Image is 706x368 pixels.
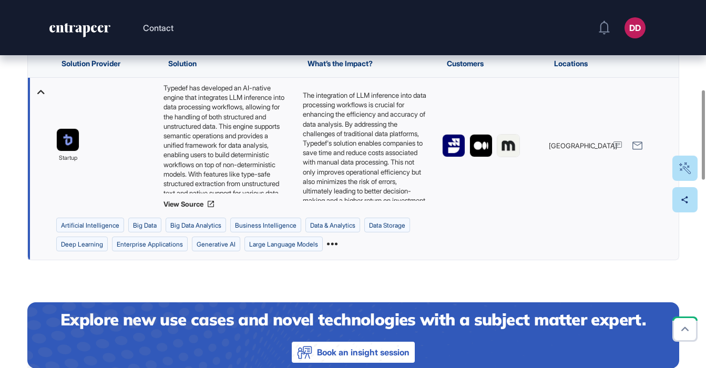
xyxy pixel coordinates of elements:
span: Book an insight session [317,345,410,360]
img: image [469,135,492,157]
a: image [442,134,465,157]
button: Book an insight session [292,342,415,363]
img: image [442,135,464,157]
span: Solution [168,59,197,68]
li: big data [128,218,161,232]
div: Typedef has developed an AI-native engine that integrates LLM inference into data processing work... [163,83,292,193]
a: entrapeer-logo [48,23,111,41]
li: Large Language Models [244,237,323,251]
li: data storage [364,218,410,232]
span: [GEOGRAPHIC_DATA] [549,141,617,150]
li: Generative AI [192,237,240,251]
p: The integration of LLM inference into data processing workflows is crucial for enhancing the effi... [302,90,426,224]
a: image [56,128,79,151]
span: What’s the Impact? [308,59,373,68]
a: image [496,134,519,157]
img: image [57,129,79,151]
a: View Source [163,200,292,208]
button: Contact [143,21,173,35]
li: data & analytics [305,218,360,232]
button: DD [625,17,646,38]
span: Locations [554,59,588,68]
li: big data analytics [166,218,226,232]
span: Solution Provider [62,59,120,68]
li: deep learning [56,237,108,251]
a: image [469,134,492,157]
span: startup [58,154,77,163]
span: Customers [447,59,484,68]
li: artificial intelligence [56,218,124,232]
h4: Explore new use cases and novel technologies with a subject matter expert. [60,308,646,331]
img: image [497,135,519,157]
li: enterprise applications [112,237,188,251]
li: business intelligence [230,218,301,232]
